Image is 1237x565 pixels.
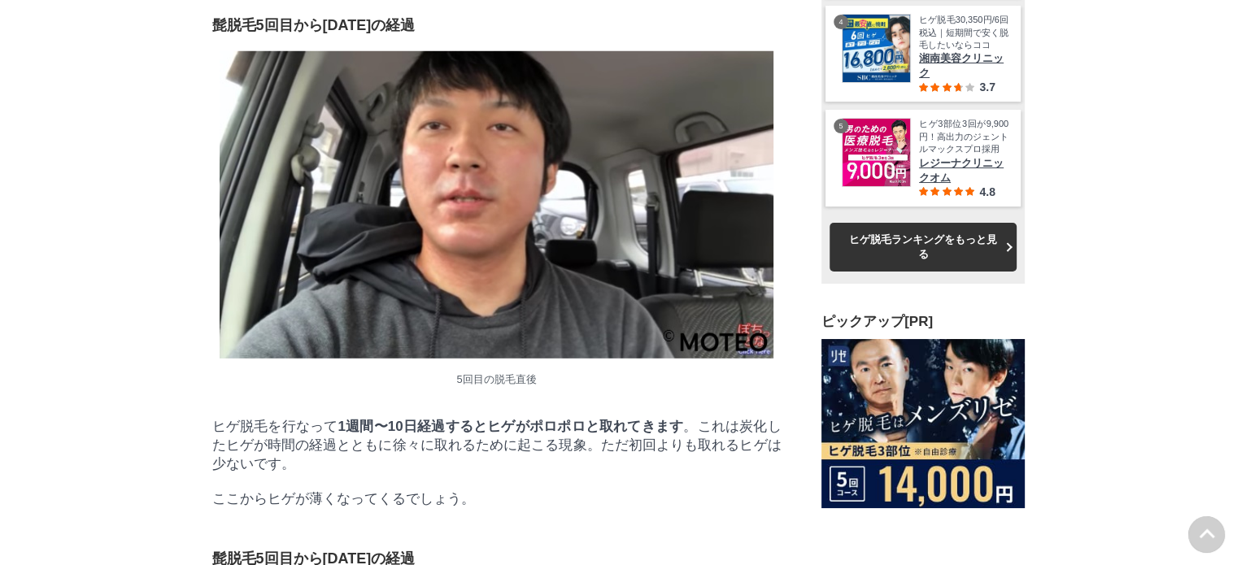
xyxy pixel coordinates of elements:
[919,118,1008,155] span: ヒゲ3部位3回が9,900円！高出力のジェントルマックスプロ採用
[843,119,910,186] img: レジーナクリニックオム
[338,419,683,434] strong: 1週間〜10日経過するとヒゲがポロポロと取れてきます
[821,339,1025,508] img: ヒゲ脱毛はメンズリゼ
[821,312,1025,331] h3: ピックアップ[PR]
[220,51,773,359] img: 髭脱毛5回目の脱毛直後の写真
[919,155,1008,185] span: レジーナクリニックオム
[842,118,1008,198] a: レジーナクリニックオム ヒゲ3部位3回が9,900円！高出力のジェントルマックスプロ採用 レジーナクリニックオム 4.8
[979,185,995,198] span: 4.8
[843,15,910,82] img: 最安値に挑戦！湘南美容クリニック
[212,489,782,508] p: ここからヒゲが薄くなってくるでしょう。
[830,222,1017,271] a: ヒゲ脱毛ランキングをもっと見る
[842,14,1008,93] a: 最安値に挑戦！湘南美容クリニック ヒゲ脱毛30,350円/6回税込｜短期間で安く脱毛したいならココ 湘南美容クリニック 3.7
[220,372,773,387] figcaption: 5回目の脱毛直後
[212,17,416,33] span: 髭脱毛5回目から[DATE]の経過
[919,14,1008,51] span: ヒゲ脱毛30,350円/6回税込｜短期間で安く脱毛したいならココ
[979,80,995,93] span: 3.7
[212,417,782,473] p: ヒゲ脱毛を行なって 。これは炭化したヒゲが時間の経過とともに徐々に取れるために起こる現象。ただ初回よりも取れるヒゲは少ないです。
[1188,516,1225,553] img: PAGE UP
[919,51,1008,80] span: 湘南美容クリニック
